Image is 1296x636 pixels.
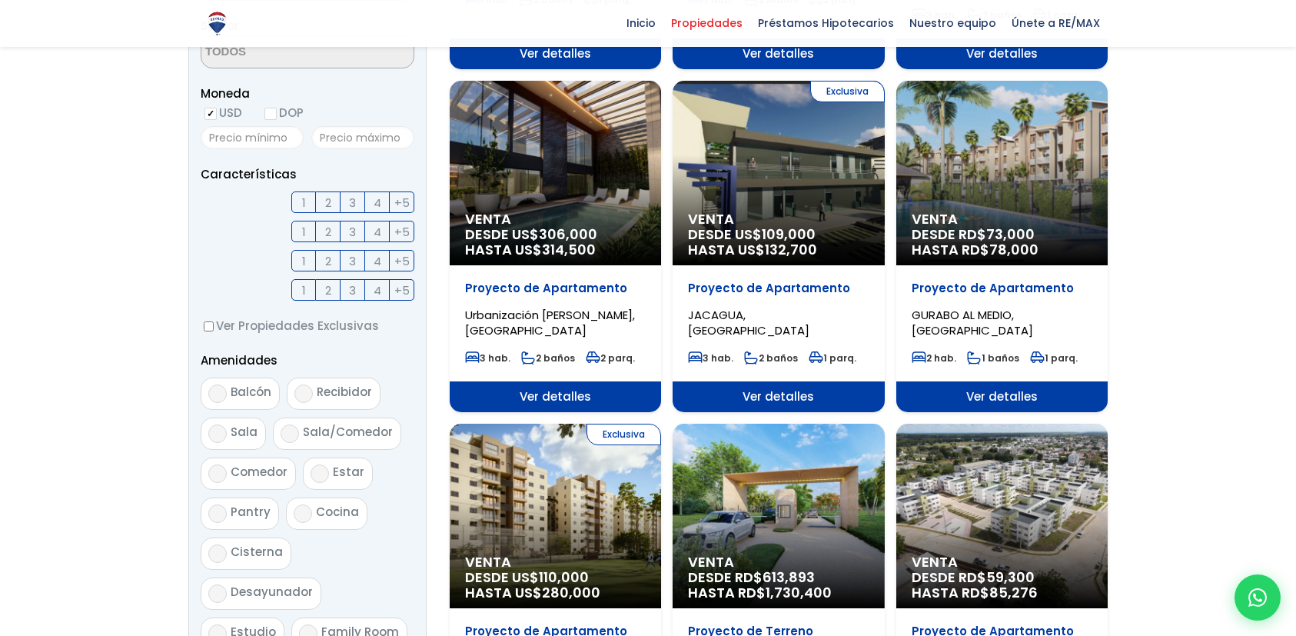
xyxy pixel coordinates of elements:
span: DESDE US$ [688,227,869,258]
span: Moneda [201,84,414,103]
span: +5 [394,193,410,212]
span: Desayunador [231,584,313,600]
span: 1 parq. [1030,351,1078,365]
span: Préstamos Hipotecarios [750,12,902,35]
input: Comedor [208,465,227,483]
span: +5 [394,251,410,271]
textarea: Search [201,36,351,69]
span: 109,000 [762,225,816,244]
input: Pantry [208,504,227,523]
span: 2 [325,251,331,271]
span: 1 [302,281,306,300]
span: Inicio [619,12,663,35]
span: 2 baños [521,351,575,365]
input: Estar [311,465,329,483]
span: HASTA RD$ [912,242,1092,258]
span: 3 hab. [688,351,733,365]
a: Venta DESDE US$306,000 HASTA US$314,500 Proyecto de Apartamento Urbanización [PERSON_NAME], [GEOG... [450,81,661,412]
p: Proyecto de Apartamento [688,281,869,296]
input: DOP [264,108,277,120]
p: Proyecto de Apartamento [465,281,646,296]
span: 2 parq. [586,351,635,365]
span: Cocina [316,504,359,520]
span: 613,893 [763,568,815,587]
span: HASTA RD$ [912,585,1092,601]
span: Ver detalles [450,38,661,69]
span: Venta [912,554,1092,570]
span: HASTA US$ [465,585,646,601]
span: 4 [374,281,381,300]
span: 3 [349,222,356,241]
input: Cocina [294,504,312,523]
span: 2 baños [744,351,798,365]
span: Ver detalles [896,381,1108,412]
span: Urbanización [PERSON_NAME], [GEOGRAPHIC_DATA] [465,307,635,338]
input: Ver Propiedades Exclusivas [204,321,214,331]
span: Venta [688,554,869,570]
img: Logo de REMAX [204,10,231,37]
span: HASTA US$ [465,242,646,258]
span: 1,730,400 [766,583,832,602]
span: 2 [325,281,331,300]
span: HASTA RD$ [688,585,869,601]
span: Recibidor [317,384,372,400]
span: 306,000 [539,225,597,244]
p: Proyecto de Apartamento [912,281,1092,296]
span: 314,500 [542,240,596,259]
span: 1 [302,251,306,271]
span: Sala/Comedor [303,424,393,440]
input: Recibidor [294,385,313,403]
span: Ver detalles [450,381,661,412]
input: Desayunador [208,584,227,603]
span: Exclusiva [810,81,885,102]
span: 1 [302,193,306,212]
span: Pantry [231,504,271,520]
span: Comedor [231,464,287,480]
input: Sala/Comedor [281,425,299,443]
span: 73,000 [986,225,1035,244]
span: Venta [912,211,1092,227]
span: +5 [394,281,410,300]
span: JACAGUA, [GEOGRAPHIC_DATA] [688,307,809,338]
span: 3 hab. [465,351,510,365]
span: 78,000 [989,240,1038,259]
span: 132,700 [765,240,817,259]
span: Estar [333,464,364,480]
p: Amenidades [201,351,414,370]
label: DOP [261,103,304,122]
span: 4 [374,251,381,271]
span: Nuestro equipo [902,12,1004,35]
span: Cisterna [231,544,283,560]
input: Sala [208,425,227,443]
input: Precio mínimo [201,126,304,149]
span: Propiedades [663,12,750,35]
a: Exclusiva Venta DESDE US$109,000 HASTA US$132,700 Proyecto de Apartamento JACAGUA, [GEOGRAPHIC_DA... [673,81,884,412]
span: Ver detalles [896,38,1108,69]
label: USD [201,103,242,122]
span: GURABO AL MEDIO, [GEOGRAPHIC_DATA] [912,307,1033,338]
input: Cisterna [208,544,227,563]
span: 4 [374,222,381,241]
span: 59,300 [986,568,1035,587]
span: 1 [302,222,306,241]
span: DESDE RD$ [688,570,869,601]
input: USD [204,108,217,120]
span: DESDE RD$ [912,227,1092,258]
span: 280,000 [542,583,600,602]
span: 3 [349,251,356,271]
span: 1 baños [967,351,1019,365]
p: Características [201,165,414,184]
span: 1 parq. [809,351,856,365]
span: DESDE US$ [465,570,646,601]
span: Exclusiva [587,424,661,445]
span: 4 [374,193,381,212]
span: Sala [231,424,258,440]
input: Precio máximo [311,126,414,149]
span: +5 [394,222,410,241]
span: 2 [325,222,331,241]
span: Venta [688,211,869,227]
span: 3 [349,193,356,212]
a: Venta DESDE RD$73,000 HASTA RD$78,000 Proyecto de Apartamento GURABO AL MEDIO, [GEOGRAPHIC_DATA] ... [896,81,1108,412]
span: Únete a RE/MAX [1004,12,1108,35]
span: 110,000 [539,568,589,587]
